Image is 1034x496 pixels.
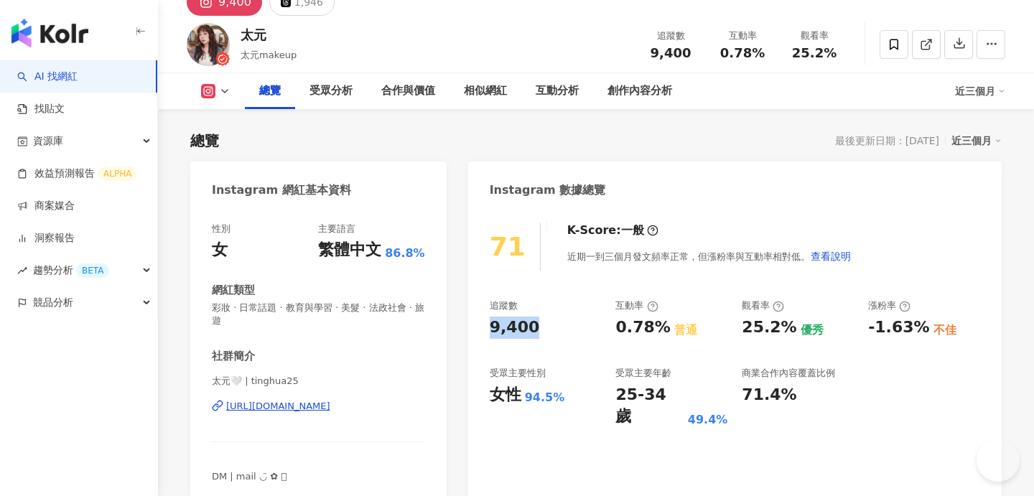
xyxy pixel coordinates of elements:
div: 總覽 [259,83,281,100]
div: 近三個月 [951,131,1002,150]
div: 性別 [212,223,230,235]
span: 0.78% [720,46,765,60]
div: 追蹤數 [643,29,698,43]
div: 繁體中文 [318,239,381,261]
div: 太元 [241,26,297,44]
span: 太元🤍 | tinghua25 [212,375,425,388]
div: 總覽 [190,131,219,151]
div: Instagram 數據總覽 [490,182,606,198]
div: 近期一到三個月發文頻率正常，但漲粉率與互動率相對低。 [567,242,852,271]
div: [URL][DOMAIN_NAME] [226,400,330,413]
span: 太元makeup [241,50,297,60]
div: 互動率 [615,299,658,312]
span: rise [17,266,27,276]
a: [URL][DOMAIN_NAME] [212,400,425,413]
span: 25.2% [792,46,837,60]
div: -1.63% [868,317,929,339]
img: KOL Avatar [187,23,230,66]
div: 25-34 歲 [615,384,684,429]
a: 洞察報告 [17,231,75,245]
a: 商案媒合 [17,199,75,213]
a: 效益預測報告ALPHA [17,167,137,181]
span: 彩妝 · 日常話題 · 教育與學習 · 美髮 · 法政社會 · 旅遊 [212,301,425,327]
div: 合作與價值 [381,83,435,100]
span: DM | mail ◡̈ ✿ 𓃠 [212,471,287,482]
div: Instagram 網紅基本資料 [212,182,351,198]
div: 創作內容分析 [607,83,672,100]
div: BETA [76,263,109,278]
div: 互動分析 [536,83,579,100]
div: 9,400 [490,317,540,339]
div: 受眾主要年齡 [615,367,671,380]
div: 一般 [621,223,644,238]
div: 相似網紅 [464,83,507,100]
span: 查看說明 [811,251,851,262]
div: 優秀 [801,322,824,338]
div: 追蹤數 [490,299,518,312]
span: 趨勢分析 [33,254,109,286]
div: 觀看率 [742,299,784,312]
div: 71.4% [742,384,796,406]
div: 主要語言 [318,223,355,235]
a: 找貼文 [17,102,65,116]
div: 最後更新日期：[DATE] [835,135,939,146]
a: searchAI 找網紅 [17,70,78,84]
div: 觀看率 [787,29,842,43]
div: 受眾主要性別 [490,367,546,380]
div: 近三個月 [955,80,1005,103]
span: 競品分析 [33,286,73,319]
div: 94.5% [525,390,565,406]
div: 49.4% [688,412,728,428]
div: 互動率 [715,29,770,43]
div: 普通 [674,322,697,338]
span: 86.8% [385,245,425,261]
button: 查看說明 [810,242,852,271]
div: 社群簡介 [212,349,255,364]
div: 網紅類型 [212,283,255,298]
div: 25.2% [742,317,796,339]
div: 不佳 [933,322,956,338]
div: 71 [490,232,526,261]
iframe: Help Scout Beacon - Open [977,439,1020,482]
div: 女 [212,239,228,261]
div: 0.78% [615,317,670,339]
div: 商業合作內容覆蓋比例 [742,367,835,380]
div: 女性 [490,384,521,406]
span: 9,400 [651,45,691,60]
div: K-Score : [567,223,658,238]
img: logo [11,19,88,47]
div: 漲粉率 [868,299,910,312]
span: 資源庫 [33,125,63,157]
div: 受眾分析 [309,83,353,100]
